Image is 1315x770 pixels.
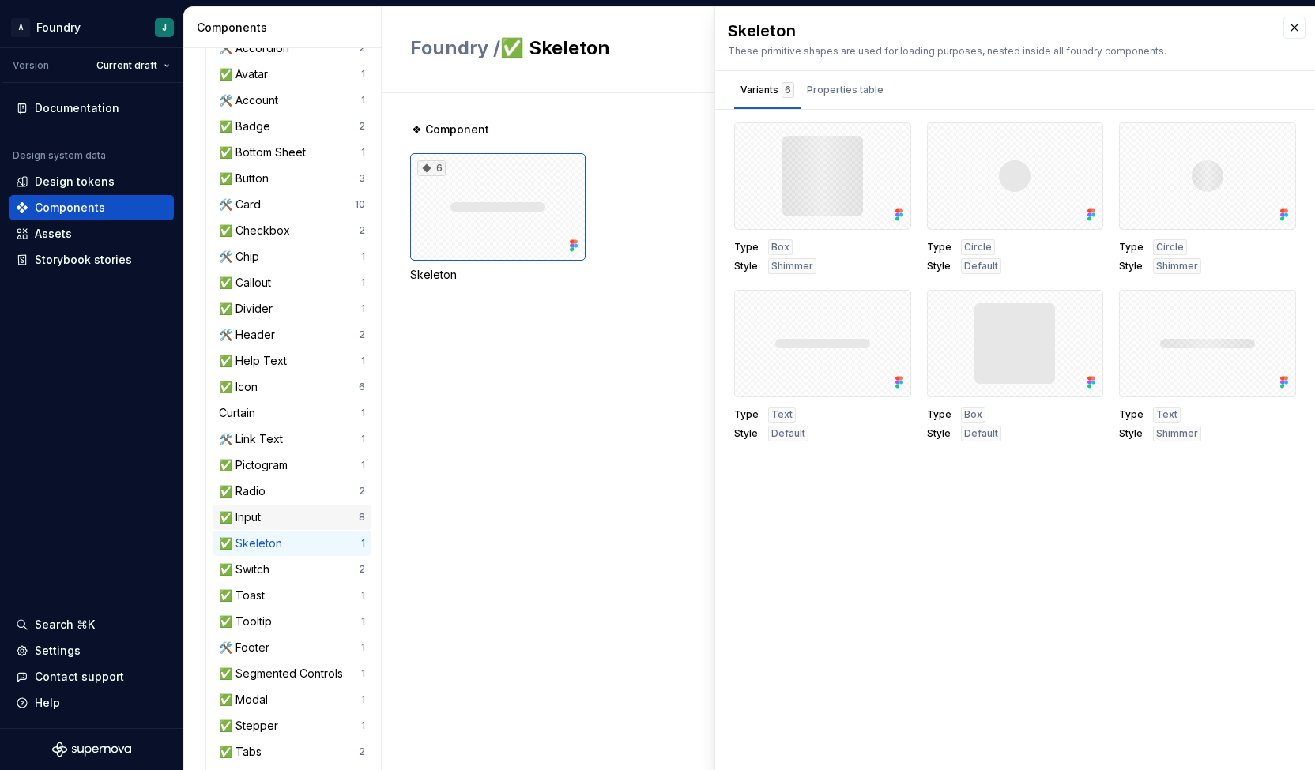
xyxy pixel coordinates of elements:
[359,329,365,341] div: 2
[219,66,274,82] div: ✅ Avatar
[35,617,95,633] div: Search ⌘K
[219,483,272,499] div: ✅ Radio
[1156,408,1177,421] span: Text
[213,739,371,764] a: ✅ Tabs2
[361,459,365,471] div: 1
[13,59,49,72] div: Version
[410,153,586,283] div: 6Skeleton
[1156,427,1198,440] span: Shimmer
[219,92,284,108] div: 🛠️ Account
[734,241,759,254] span: Type
[782,82,794,98] div: 6
[162,21,167,34] div: J
[9,169,174,194] a: Design tokens
[219,197,267,212] div: 🛠️ Card
[219,718,284,734] div: ✅ Stepper
[219,171,275,186] div: ✅ Button
[35,695,60,711] div: Help
[9,247,174,272] a: Storybook stories
[771,260,813,272] span: Shimmer
[213,322,371,347] a: 🛠️ Header2
[9,690,174,716] button: Help
[213,36,371,61] a: 🛠️ Accordion2
[361,276,365,289] div: 1
[219,301,279,317] div: ✅ Divider
[219,614,278,629] div: ✅ Tooltip
[3,10,180,44] button: AFoundryJ
[9,664,174,689] button: Contact support
[219,431,289,447] div: 🛠️ Link Text
[219,275,277,291] div: ✅ Callout
[213,348,371,374] a: ✅ Help Text1
[35,100,119,116] div: Documentation
[1156,260,1198,272] span: Shimmer
[219,666,349,682] div: ✅ Segmented Controls
[359,485,365,498] div: 2
[1119,260,1144,272] span: Style
[219,145,312,160] div: ✅ Bottom Sheet
[771,408,793,421] span: Text
[361,146,365,159] div: 1
[197,20,375,36] div: Components
[213,374,371,400] a: ✅ Icon6
[219,353,293,369] div: ✅ Help Text
[213,218,371,243] a: ✅ Checkbox2
[728,20,1268,42] div: Skeleton
[213,531,371,556] a: ✅ Skeleton1
[213,583,371,608] a: ✅ Toast1
[964,241,992,254] span: Circle
[359,224,365,237] div: 2
[35,226,72,242] div: Assets
[1156,241,1184,254] span: Circle
[219,588,271,603] div: ✅ Toast
[213,426,371,452] a: 🛠️ Link Text1
[964,427,998,440] span: Default
[35,252,132,268] div: Storybook stories
[35,200,105,216] div: Components
[771,427,805,440] span: Default
[361,355,365,367] div: 1
[728,45,1268,58] div: These primitive shapes are used for loading purposes, nested inside all foundry components.
[11,18,30,37] div: A
[213,635,371,660] a: 🛠️ Footer1
[1119,241,1144,254] span: Type
[359,381,365,393] div: 6
[213,88,371,113] a: 🛠️ Account1
[359,120,365,133] div: 2
[213,479,371,504] a: ✅ Radio2
[213,713,371,738] a: ✅ Stepper1
[927,241,951,254] span: Type
[219,509,267,525] div: ✅ Input
[927,408,951,421] span: Type
[9,221,174,246] a: Assets
[359,172,365,185] div: 3
[361,407,365,419] div: 1
[361,68,365,81] div: 1
[219,535,288,551] div: ✅ Skeleton
[9,612,174,637] button: Search ⌘K
[1119,408,1144,421] span: Type
[213,505,371,530] a: ✅ Input8
[213,114,371,139] a: ✅ Badge2
[361,667,365,680] div: 1
[52,742,131,757] svg: Supernova Logo
[219,118,277,134] div: ✅ Badge
[213,687,371,712] a: ✅ Modal1
[359,563,365,576] div: 2
[740,82,794,98] div: Variants
[410,36,500,59] span: Foundry /
[410,36,1062,61] h2: ✅ Skeleton
[35,174,115,190] div: Design tokens
[359,746,365,758] div: 2
[213,192,371,217] a: 🛠️ Card10
[219,405,262,421] div: Curtain
[412,122,489,137] span: ❖ Component
[734,408,759,421] span: Type
[927,427,951,440] span: Style
[219,457,294,473] div: ✅ Pictogram
[219,40,296,56] div: 🛠️ Accordion
[96,59,157,72] span: Current draft
[36,20,81,36] div: Foundry
[213,557,371,582] a: ✅ Switch2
